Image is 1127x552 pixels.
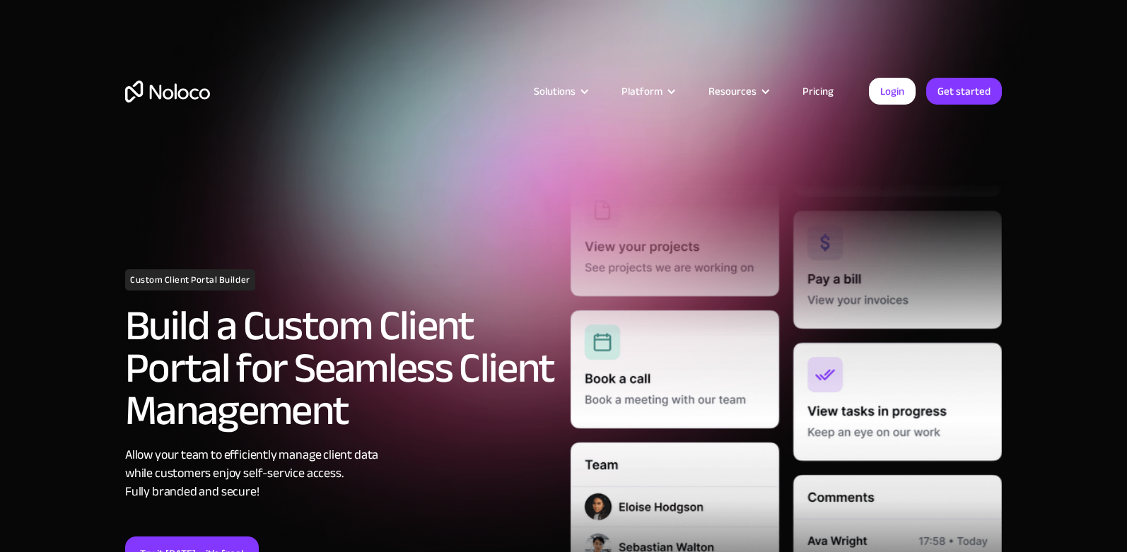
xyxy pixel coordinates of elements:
[691,82,785,100] div: Resources
[926,78,1002,105] a: Get started
[785,82,851,100] a: Pricing
[534,82,576,100] div: Solutions
[869,78,916,105] a: Login
[125,305,556,432] h2: Build a Custom Client Portal for Seamless Client Management
[604,82,691,100] div: Platform
[125,81,210,102] a: home
[516,82,604,100] div: Solutions
[708,82,757,100] div: Resources
[125,269,255,290] h1: Custom Client Portal Builder
[621,82,662,100] div: Platform
[125,446,556,501] div: Allow your team to efficiently manage client data while customers enjoy self-service access. Full...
